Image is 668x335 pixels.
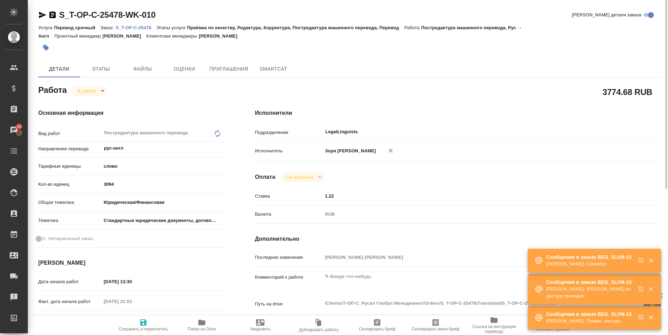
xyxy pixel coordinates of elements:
[38,163,101,170] p: Тарифные единицы
[644,257,658,264] button: Закрыть
[257,65,290,73] span: SmartCat
[2,121,26,139] a: 30
[101,296,162,306] input: Пустое поле
[465,316,523,335] button: Ссылка на инструкции перевода
[255,129,323,136] p: Подразделение
[255,301,323,308] p: Путь на drive
[38,259,227,267] h4: [PERSON_NAME]
[348,316,406,335] button: Скопировать бриф
[101,197,227,208] div: Юридическая/Финансовая
[38,145,101,152] p: Направление перевода
[188,327,216,332] span: Папка на Drive
[116,25,156,30] p: S_T-OP-C-25478
[101,25,116,30] p: Заказ:
[187,25,404,30] p: Приёмка по качеству, Редактура, Корректура, Постредактура машинного перевода, Перевод
[644,314,658,321] button: Закрыть
[126,65,159,73] span: Файлы
[13,123,26,130] span: 30
[101,179,227,189] input: ✎ Введи что-нибудь
[469,324,519,334] span: Ссылка на инструкции перевода
[546,318,633,325] p: [PERSON_NAME]: Привет, смотрю.
[116,24,156,30] a: S_T-OP-C-25478
[623,131,624,133] button: Open
[38,83,67,96] h2: Работа
[48,235,93,242] span: Нотариальный заказ
[38,25,54,30] p: Услуга
[255,235,660,243] h4: Дополнительно
[255,109,660,117] h4: Исполнители
[59,10,156,19] a: S_T-OP-C-25478-WK-010
[323,297,627,309] textarea: /Clients/Т-ОП-С_Русал Глобал Менеджмент/Orders/S_T-OP-C-25478/Translated/S_T-OP-C-25478-WK-010
[54,33,102,39] p: Проектный менеджер
[603,86,652,98] h2: 3774.68 RUB
[359,327,395,332] span: Скопировать бриф
[168,65,201,73] span: Оценки
[546,279,633,286] p: Сообщения в заказе BEG_SLVM-15
[38,130,101,137] p: Вид работ
[404,25,421,30] p: Работа
[546,286,633,300] p: [PERSON_NAME]: [PERSON_NAME] редактуре пригодно.
[75,88,98,94] button: В работе
[209,65,248,73] span: Приглашения
[101,160,227,172] div: слово
[119,327,168,332] span: Сохранить и пересчитать
[199,33,242,39] p: [PERSON_NAME]
[72,86,107,96] div: В работе
[38,217,101,224] p: Тематика
[572,11,641,18] span: [PERSON_NAME] детали заказа
[101,277,162,287] input: ✎ Введи что-нибудь
[101,314,162,325] input: ✎ Введи что-нибудь
[38,298,101,305] p: Факт. дата начала работ
[323,252,627,262] input: Пустое поле
[323,147,376,154] p: Зоря [PERSON_NAME]
[48,11,57,19] button: Скопировать ссылку
[38,40,54,55] button: Добавить тэг
[54,25,101,30] p: Перевод срочный
[38,11,47,19] button: Скопировать ссылку для ЯМессенджера
[634,254,650,270] button: Открыть в новой вкладке
[634,311,650,327] button: Открыть в новой вкладке
[284,174,315,180] button: Не оплачена
[281,173,324,182] div: В работе
[157,25,187,30] p: Этапы услуги
[84,65,118,73] span: Этапы
[103,33,146,39] p: [PERSON_NAME]
[255,147,323,154] p: Исполнитель
[223,147,225,149] button: Open
[634,282,650,299] button: Открыть в новой вкладке
[289,316,348,335] button: Дублировать работу
[101,215,227,226] div: Стандартные юридические документы, договоры, уставы
[644,286,658,292] button: Закрыть
[255,193,323,200] p: Ставка
[38,109,227,117] h4: Основная информация
[546,254,633,261] p: Сообщения в заказе BEG_SLVM-15
[114,316,173,335] button: Сохранить и пересчитать
[250,327,271,332] span: Уведомить
[406,316,465,335] button: Скопировать мини-бриф
[38,199,101,206] p: Общая тематика
[38,181,101,188] p: Кол-во единиц
[323,208,627,220] div: RUB
[546,311,633,318] p: Сообщения в заказе BEG_SLVM-15
[255,254,323,261] p: Последнее изменение
[255,211,323,218] p: Валюта
[299,327,339,332] span: Дублировать работу
[546,261,633,268] p: [PERSON_NAME]: Спасибо!
[146,33,199,39] p: Клиентские менеджеры
[38,278,101,285] p: Дата начала работ
[523,316,582,335] button: Обновить файлы
[383,143,398,158] button: Удалить исполнителя
[255,274,323,281] p: Комментарий к работе
[173,316,231,335] button: Папка на Drive
[231,316,289,335] button: Уведомить
[42,65,76,73] span: Детали
[323,191,627,201] input: ✎ Введи что-нибудь
[412,327,459,332] span: Скопировать мини-бриф
[255,173,276,181] h4: Оплата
